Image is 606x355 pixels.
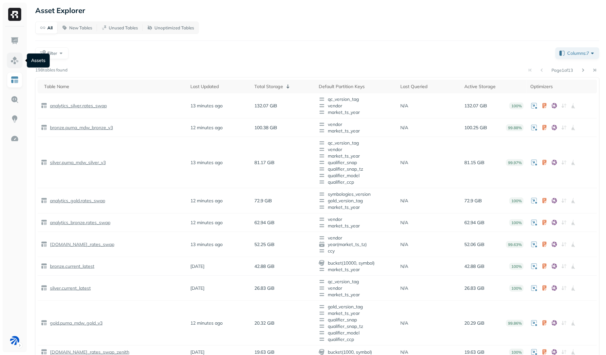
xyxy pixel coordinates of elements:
p: N/A [400,320,408,326]
p: 62.94 GiB [255,220,275,226]
img: Dashboard [10,37,19,45]
a: silver.current_latest [47,285,91,291]
p: 13 minutes ago [190,160,223,166]
div: Total Storage [255,83,312,90]
span: qc_version_tag [319,278,394,285]
p: 12 minutes ago [190,220,223,226]
p: All [47,25,53,31]
p: 42.88 GiB [465,263,485,270]
p: 72.9 GiB [465,198,482,204]
p: gold.puma_mdw_gold_v3 [49,320,103,326]
p: analytics_silver.rates_swap [49,103,107,109]
span: qc_version_tag [319,96,394,102]
img: Query Explorer [10,95,19,104]
span: vendor [319,121,394,128]
span: market_ts_year [319,128,394,134]
p: bronze.puma_mdw_bronze_v3 [49,125,113,131]
img: table [41,219,47,226]
p: analytics_bronze.rates_swap [49,220,110,226]
img: table [41,285,47,291]
p: 99.97% [506,159,524,166]
span: qualifier_model [319,172,394,179]
div: Assets [27,54,50,68]
p: 100% [509,102,524,109]
p: 99.88% [506,124,524,131]
p: New Tables [69,25,92,31]
p: 81.17 GiB [255,160,275,166]
img: Optimization [10,134,19,143]
img: table [41,263,47,270]
span: vendor [319,235,394,241]
span: vendor [319,146,394,153]
span: market_ts_year [319,109,394,116]
span: qualifier_snap_tz [319,323,394,330]
p: N/A [400,125,408,131]
span: qualifier_snap [319,316,394,323]
span: Columns: 7 [567,50,596,56]
span: qualifier_ccp [319,179,394,185]
p: Unoptimized Tables [154,25,194,31]
p: 100.25 GiB [465,125,487,131]
div: Optimizers [530,84,594,90]
p: [DOMAIN_NAME]_rates_swap [49,241,114,248]
a: analytics_gold.rates_swap [47,198,105,204]
img: BAM Dev [10,336,19,345]
p: analytics_gold.rates_swap [49,198,105,204]
p: 42.88 GiB [255,263,275,270]
span: qualifier_ccp [319,336,394,343]
a: analytics_bronze.rates_swap [47,220,110,226]
button: Columns:7 [555,47,599,59]
p: Page 1 of 13 [552,67,573,73]
img: Asset Explorer [10,76,19,84]
p: 62.94 GiB [465,220,485,226]
p: 100.38 GiB [255,125,278,131]
span: gold_version_tag [319,303,394,310]
span: qc_version_tag [319,140,394,146]
span: market_ts_year [319,266,394,273]
p: [DATE] [190,263,204,270]
p: N/A [400,285,408,291]
span: market_ts_year [319,153,394,159]
p: 12 minutes ago [190,198,223,204]
p: 20.32 GiB [255,320,275,326]
span: ccy [319,248,394,254]
p: 100% [509,219,524,226]
img: Insights [10,115,19,123]
p: [DATE] [190,285,204,291]
p: 72.9 GiB [255,198,272,204]
p: 12 minutes ago [190,125,223,131]
button: Filter [35,47,69,59]
a: [DOMAIN_NAME]_rates_swap [47,241,114,248]
p: 26.83 GiB [465,285,485,291]
p: 81.15 GiB [465,160,485,166]
p: 132.07 GiB [255,103,278,109]
span: year(market_ts_tz) [319,241,394,248]
p: 100% [509,285,524,292]
p: N/A [400,263,408,270]
img: table [41,320,47,326]
div: Last Updated [190,84,248,90]
p: N/A [400,160,408,166]
span: qualifier_model [319,330,394,336]
img: table [41,197,47,204]
a: bronze.current_latest [47,263,94,270]
img: Assets [10,56,19,65]
span: qualifier_snap_tz [319,166,394,172]
span: market_ts_year [319,291,394,298]
p: 52.06 GiB [465,241,485,248]
div: Last Queried [400,84,458,90]
span: symbologies_version [319,191,394,197]
p: silver.puma_mdw_silver_v3 [49,160,106,166]
p: N/A [400,103,408,109]
p: 26.83 GiB [255,285,275,291]
p: 52.25 GiB [255,241,275,248]
span: vendor [319,285,394,291]
div: Default Partition Keys [319,84,394,90]
p: 12 minutes ago [190,320,223,326]
img: table [41,124,47,131]
span: gold_version_tag [319,197,394,204]
p: 100% [509,197,524,204]
p: 132.07 GiB [465,103,487,109]
span: market_ts_year [319,223,394,229]
p: 13 minutes ago [190,103,223,109]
